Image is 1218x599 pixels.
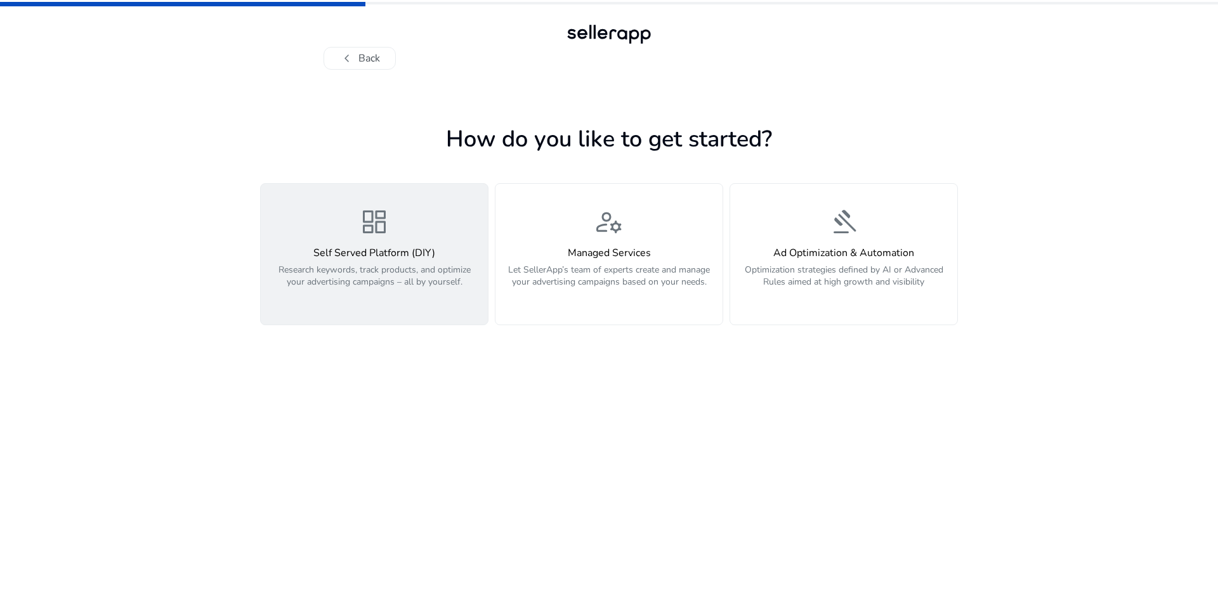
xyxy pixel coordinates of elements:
p: Research keywords, track products, and optimize your advertising campaigns – all by yourself. [268,264,480,302]
p: Optimization strategies defined by AI or Advanced Rules aimed at high growth and visibility [738,264,950,302]
span: manage_accounts [594,207,624,237]
button: manage_accountsManaged ServicesLet SellerApp’s team of experts create and manage your advertising... [495,183,723,325]
p: Let SellerApp’s team of experts create and manage your advertising campaigns based on your needs. [503,264,715,302]
span: dashboard [359,207,390,237]
h4: Self Served Platform (DIY) [268,247,480,259]
button: gavelAd Optimization & AutomationOptimization strategies defined by AI or Advanced Rules aimed at... [730,183,958,325]
h4: Managed Services [503,247,715,259]
span: gavel [828,207,859,237]
span: chevron_left [339,51,355,66]
button: dashboardSelf Served Platform (DIY)Research keywords, track products, and optimize your advertisi... [260,183,488,325]
h4: Ad Optimization & Automation [738,247,950,259]
button: chevron_leftBack [324,47,396,70]
h1: How do you like to get started? [260,126,958,153]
